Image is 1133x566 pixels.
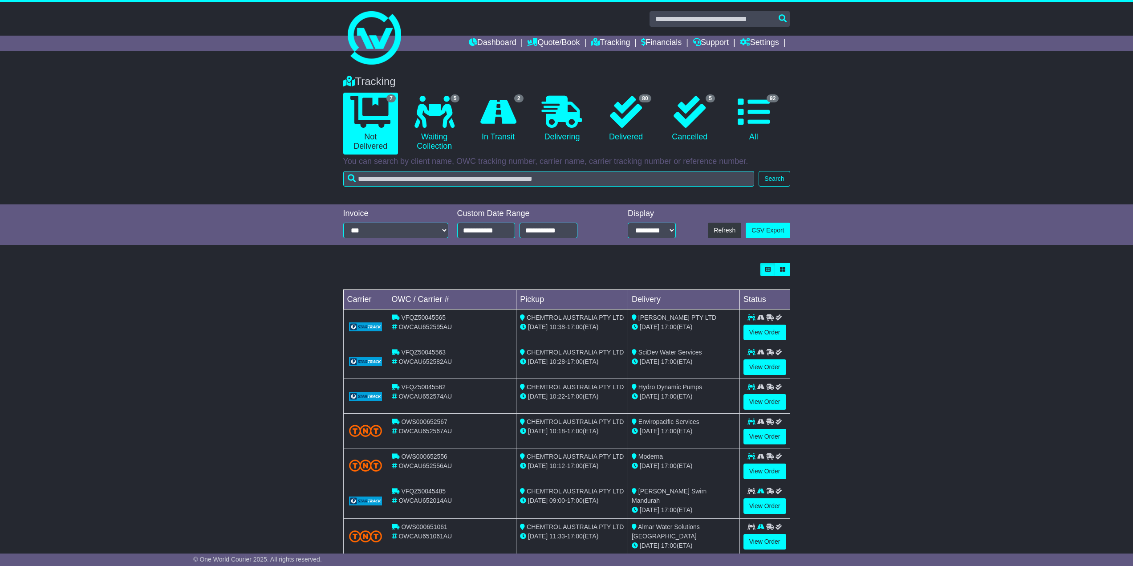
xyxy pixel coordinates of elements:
[349,425,382,437] img: TNT_Domestic.png
[759,171,790,187] button: Search
[527,453,624,460] span: CHEMTROL AUSTRALIA PTY LTD
[740,36,779,51] a: Settings
[401,523,447,530] span: OWS000651061
[632,322,736,332] div: (ETA)
[528,358,548,365] span: [DATE]
[638,349,702,356] span: SciDev Water Services
[632,392,736,401] div: (ETA)
[520,496,624,505] div: - (ETA)
[386,94,396,102] span: 7
[349,460,382,472] img: TNT_Domestic.png
[632,461,736,471] div: (ETA)
[471,93,525,145] a: 2 In Transit
[567,533,583,540] span: 17:00
[640,323,659,330] span: [DATE]
[388,290,516,309] td: OWC / Carrier #
[628,209,676,219] div: Display
[398,323,452,330] span: OWCAU652595AU
[641,36,682,51] a: Financials
[638,314,716,321] span: [PERSON_NAME] PTY LTD
[401,314,446,321] span: VFQZ50045565
[632,427,736,436] div: (ETA)
[661,323,677,330] span: 17:00
[349,497,382,505] img: GetCarrierServiceLogo
[640,542,659,549] span: [DATE]
[528,533,548,540] span: [DATE]
[349,322,382,331] img: GetCarrierServiceLogo
[632,488,707,504] span: [PERSON_NAME] Swim Mandurah
[451,94,460,102] span: 5
[349,392,382,401] img: GetCarrierServiceLogo
[767,94,779,102] span: 92
[528,428,548,435] span: [DATE]
[520,357,624,366] div: - (ETA)
[661,506,677,513] span: 17:00
[401,453,447,460] span: OWS000652556
[349,357,382,366] img: GetCarrierServiceLogo
[398,358,452,365] span: OWCAU652582AU
[520,322,624,332] div: - (ETA)
[743,464,786,479] a: View Order
[527,523,624,530] span: CHEMTROL AUSTRALIA PTY LTD
[638,418,699,425] span: Enviropacific Services
[640,462,659,469] span: [DATE]
[528,497,548,504] span: [DATE]
[661,393,677,400] span: 17:00
[628,290,739,309] td: Delivery
[407,93,462,155] a: 5 Waiting Collection
[632,357,736,366] div: (ETA)
[567,428,583,435] span: 17:00
[193,556,322,563] span: © One World Courier 2025. All rights reserved.
[527,349,624,356] span: CHEMTROL AUSTRALIA PTY LTD
[591,36,630,51] a: Tracking
[743,325,786,340] a: View Order
[398,533,452,540] span: OWCAU651061AU
[401,349,446,356] span: VFQZ50045563
[661,542,677,549] span: 17:00
[632,541,736,550] div: (ETA)
[520,427,624,436] div: - (ETA)
[661,462,677,469] span: 17:00
[349,530,382,542] img: TNT_Domestic.png
[743,534,786,550] a: View Order
[567,358,583,365] span: 17:00
[632,505,736,515] div: (ETA)
[398,428,452,435] span: OWCAU652567AU
[398,393,452,400] span: OWCAU652574AU
[693,36,729,51] a: Support
[520,532,624,541] div: - (ETA)
[743,394,786,410] a: View Order
[640,506,659,513] span: [DATE]
[343,209,448,219] div: Invoice
[743,429,786,444] a: View Order
[401,488,446,495] span: VFQZ50045485
[598,93,653,145] a: 80 Delivered
[339,75,795,88] div: Tracking
[527,488,624,495] span: CHEMTROL AUSTRALIA PTY LTD
[528,323,548,330] span: [DATE]
[567,462,583,469] span: 17:00
[743,359,786,375] a: View Order
[527,418,624,425] span: CHEMTROL AUSTRALIA PTY LTD
[343,157,790,167] p: You can search by client name, OWC tracking number, carrier name, carrier tracking number or refe...
[535,93,589,145] a: Delivering
[638,453,663,460] span: Moderna
[528,393,548,400] span: [DATE]
[516,290,628,309] td: Pickup
[401,383,446,391] span: VFQZ50045562
[549,323,565,330] span: 10:38
[708,223,741,238] button: Refresh
[661,428,677,435] span: 17:00
[398,462,452,469] span: OWCAU652556AU
[343,290,388,309] td: Carrier
[457,209,600,219] div: Custom Date Range
[549,497,565,504] span: 09:00
[527,383,624,391] span: CHEMTROL AUSTRALIA PTY LTD
[514,94,524,102] span: 2
[640,393,659,400] span: [DATE]
[638,383,702,391] span: Hydro Dynamic Pumps
[640,428,659,435] span: [DATE]
[469,36,516,51] a: Dashboard
[743,498,786,514] a: View Order
[662,93,717,145] a: 5 Cancelled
